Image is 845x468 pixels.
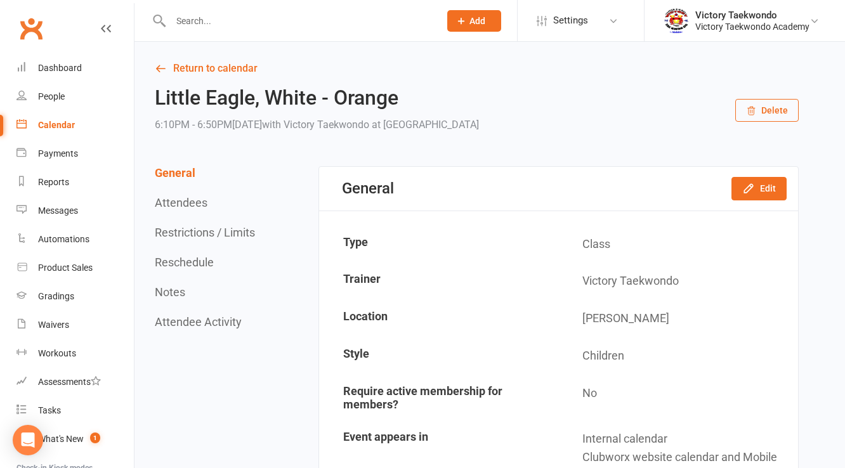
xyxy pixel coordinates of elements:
td: Type [320,226,558,263]
button: Add [447,10,501,32]
input: Search... [167,12,431,30]
div: Product Sales [38,263,93,273]
span: Settings [553,6,588,35]
a: Return to calendar [155,60,799,77]
a: Workouts [16,339,134,368]
a: People [16,82,134,111]
div: Dashboard [38,63,82,73]
div: Messages [38,205,78,216]
a: Reports [16,168,134,197]
a: Messages [16,197,134,225]
td: Style [320,338,558,374]
button: Edit [731,177,787,200]
span: 1 [90,432,100,443]
button: Attendees [155,196,207,209]
button: Attendee Activity [155,315,242,328]
div: General [342,179,394,197]
a: Clubworx [15,13,47,44]
td: Location [320,301,558,337]
div: Payments [38,148,78,159]
td: Trainer [320,263,558,299]
button: Notes [155,285,185,299]
div: Victory Taekwondo [695,10,809,21]
a: Gradings [16,282,134,311]
a: Tasks [16,396,134,425]
a: Calendar [16,111,134,140]
a: Assessments [16,368,134,396]
div: Victory Taekwondo Academy [695,21,809,32]
td: Class [560,226,797,263]
button: General [155,166,195,179]
div: Tasks [38,405,61,415]
td: Require active membership for members? [320,375,558,420]
div: Automations [38,234,89,244]
div: Calendar [38,120,75,130]
div: Waivers [38,320,69,330]
a: Automations [16,225,134,254]
div: People [38,91,65,101]
div: What's New [38,434,84,444]
button: Delete [735,99,799,122]
a: Dashboard [16,54,134,82]
div: Workouts [38,348,76,358]
div: Reports [38,177,69,187]
span: Add [469,16,485,26]
td: [PERSON_NAME] [560,301,797,337]
a: Waivers [16,311,134,339]
a: What's New1 [16,425,134,453]
span: with Victory Taekwondo [262,119,369,131]
td: No [560,375,797,420]
img: thumb_image1542833429.png [664,8,689,34]
button: Restrictions / Limits [155,226,255,239]
td: Children [560,338,797,374]
div: 6:10PM - 6:50PM[DATE] [155,116,479,134]
button: Reschedule [155,256,214,269]
h2: Little Eagle, White - Orange [155,87,479,109]
a: Payments [16,140,134,168]
div: Assessments [38,377,101,387]
div: Open Intercom Messenger [13,425,43,455]
span: at [GEOGRAPHIC_DATA] [372,119,479,131]
td: Victory Taekwondo [560,263,797,299]
a: Product Sales [16,254,134,282]
div: Gradings [38,291,74,301]
div: Internal calendar [582,430,789,448]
